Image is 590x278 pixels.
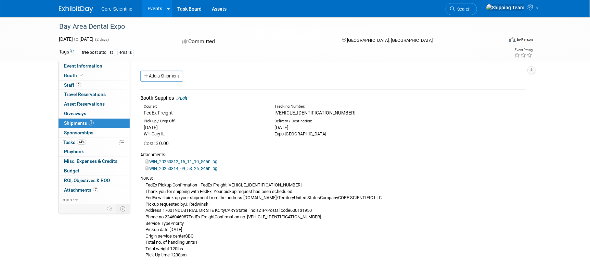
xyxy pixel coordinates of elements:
a: Edit [176,96,187,101]
div: FedEx Freight [144,109,264,116]
a: Asset Reservations [59,99,130,109]
a: WIN_20250814_09_53_26_Scan.jpg [145,166,217,171]
span: 1 [89,120,94,125]
div: Courier: [144,104,264,109]
span: more [63,197,74,202]
span: Tasks [63,140,86,145]
span: Asset Reservations [64,101,105,107]
td: Toggle Event Tabs [116,204,130,213]
span: Search [455,7,471,12]
a: Booth [59,71,130,80]
div: Pick-up / Drop-Off: [144,119,264,124]
span: Shipments [64,120,94,126]
span: [VEHICLE_IDENTIFICATION_NUMBER] [274,110,356,116]
div: Notes: [140,175,526,181]
a: Tasks44% [59,138,130,147]
span: [DATE] [DATE] [59,36,93,42]
a: Shipments1 [59,119,130,128]
div: Delivery / Destination: [274,119,395,124]
span: 44% [77,140,86,145]
div: Tracking Number: [274,104,428,109]
img: Format-Inperson.png [509,37,516,42]
a: Travel Reservations [59,90,130,99]
td: Personalize Event Tab Strip [104,204,116,213]
a: ROI, Objectives & ROO [59,176,130,185]
div: Event Rating [514,48,533,52]
a: Search [446,3,477,15]
span: Event Information [64,63,102,69]
div: free post attd list [80,49,115,56]
span: 0.00 [144,141,171,146]
span: to [73,36,79,42]
a: Staff2 [59,81,130,90]
div: Committed [180,36,331,48]
span: Budget [64,168,79,173]
span: Booth [64,73,85,78]
a: Event Information [59,61,130,71]
div: FedEx Pickup Confirmation—FedEx Freight [VEHICLE_IDENTIFICATION_NUMBER] Thank you for shipping wi... [140,181,526,258]
div: Event Format [462,36,533,46]
span: Misc. Expenses & Credits [64,158,117,164]
span: [GEOGRAPHIC_DATA], [GEOGRAPHIC_DATA] [347,38,433,43]
a: more [59,195,130,204]
div: Booth Supplies [140,95,526,102]
div: [DATE] [144,124,264,131]
span: Cost: $ [144,141,159,146]
div: Bay Area Dental Expo [57,21,492,33]
span: Attachments [64,187,98,193]
span: Sponsorships [64,130,93,135]
div: Attachments: [140,152,526,158]
img: ExhibitDay [59,6,93,13]
span: (2 days) [94,37,109,42]
img: Shipping Team [486,4,525,11]
span: Core Scientific [101,6,132,12]
i: Booth reservation complete [80,73,84,77]
a: Attachments7 [59,185,130,195]
div: Expo [GEOGRAPHIC_DATA] [274,131,395,137]
span: Playbook [64,149,84,154]
span: Giveaways [64,111,86,116]
a: Budget [59,166,130,176]
div: In-Person [517,37,533,42]
a: WIN_20250812_15_11_10_Scan.jpg [145,159,217,164]
div: WH-Cary IL [144,131,264,137]
span: ROI, Objectives & ROO [64,178,110,183]
a: Misc. Expenses & Credits [59,157,130,166]
span: 7 [93,187,98,192]
a: Giveaways [59,109,130,118]
div: [DATE] [274,124,395,131]
span: 2 [76,82,81,87]
div: emails [117,49,134,56]
a: Playbook [59,147,130,156]
span: Travel Reservations [64,92,106,97]
td: Tags [59,48,74,56]
a: Add a Shipment [140,71,183,82]
span: Staff [64,82,81,88]
a: Sponsorships [59,128,130,137]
